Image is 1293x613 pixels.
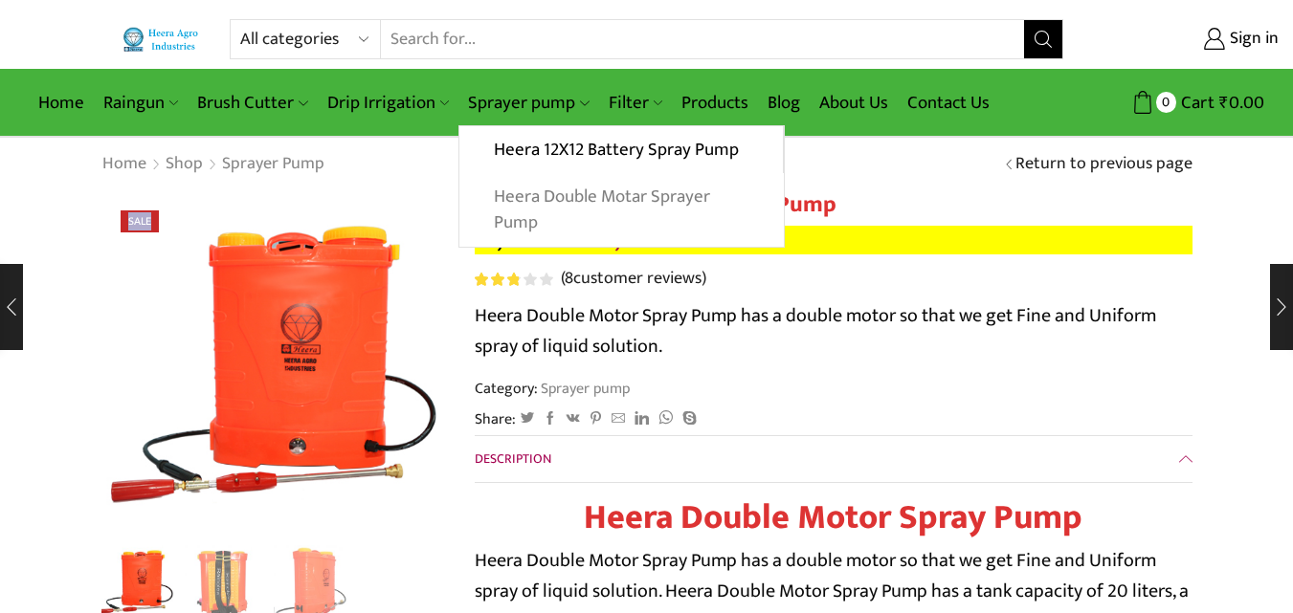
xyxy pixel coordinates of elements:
div: Rated 2.88 out of 5 [475,273,552,286]
a: Products [672,80,758,125]
span: 8 [475,273,556,286]
bdi: 0.00 [1219,88,1264,118]
a: Shop [165,152,204,177]
span: Description [475,448,551,470]
a: Heera Double Motar Sprayer Pump [459,173,783,247]
input: Search for... [381,20,1023,58]
span: Share: [475,408,516,430]
strong: Heera Double Motor Spray Pump [584,489,1082,546]
a: Contact Us [898,80,999,125]
div: 1 / 3 [101,191,446,536]
a: 0 Cart ₹0.00 [1082,85,1264,120]
a: Drip Irrigation [318,80,458,125]
a: Blog [758,80,810,125]
h1: Heera Double Motar Sprayer Pump [475,191,1193,219]
a: Description [475,436,1193,482]
span: Rated out of 5 based on customer ratings [475,273,520,286]
a: Sprayer pump [538,376,630,401]
span: Category: [475,378,630,400]
span: 0 [1156,92,1176,112]
a: About Us [810,80,898,125]
a: Filter [599,80,672,125]
a: Brush Cutter [188,80,317,125]
span: Cart [1176,90,1215,116]
a: Raingun [94,80,188,125]
a: Sign in [1092,22,1279,56]
span: Sign in [1225,27,1279,52]
a: Sprayer pump [458,80,598,125]
span: Sale [121,210,159,232]
a: Home [101,152,147,177]
a: Sprayer pump [221,152,325,177]
nav: Breadcrumb [101,152,325,177]
a: Heera 12X12 Battery Spray Pump [459,126,782,174]
span: ₹ [1219,88,1229,118]
button: Search button [1024,20,1062,58]
a: Home [29,80,94,125]
a: (8customer reviews) [561,267,706,292]
a: Return to previous page [1015,152,1193,177]
p: Heera Double Motor Spray Pump has a double motor so that we get Fine and Uniform spray of liquid ... [475,300,1193,361]
span: 8 [565,264,573,293]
